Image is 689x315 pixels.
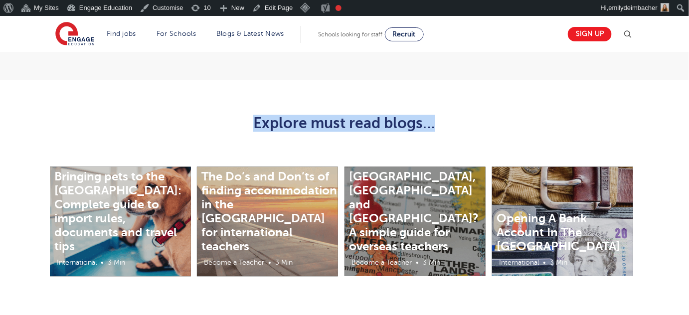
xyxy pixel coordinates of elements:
[55,22,94,47] img: Engage Education
[55,170,182,254] a: Bringing pets to the [GEOGRAPHIC_DATA]: Complete guide to import rules, documents and travel tips
[568,27,612,41] a: Sign up
[275,257,294,269] li: 3 Min
[385,27,424,41] a: Recruit
[542,257,547,269] li: •
[349,142,479,254] a: What’s the difference between the [GEOGRAPHIC_DATA], [GEOGRAPHIC_DATA] and [GEOGRAPHIC_DATA]? A s...
[100,115,589,132] h2: Explore must read blogs…
[157,30,196,37] a: For Schools
[202,170,338,254] a: The Do’s and Don’ts of finding accommodation in the [GEOGRAPHIC_DATA] for international teachers
[107,30,136,37] a: Find jobs
[422,257,442,269] li: 3 Min
[609,4,658,11] span: emilydeimbacher
[495,257,540,269] li: International
[107,257,127,269] li: 3 Min
[52,257,98,269] li: International
[216,30,284,37] a: Blogs & Latest News
[549,257,569,269] li: 3 Min
[336,5,342,11] div: Focus keyphrase not set
[347,257,413,269] li: Become a Teacher
[415,257,420,269] li: •
[393,30,416,38] span: Recruit
[100,257,105,269] li: •
[319,31,383,38] span: Schools looking for staff
[199,257,266,269] li: Become a Teacher
[497,212,621,254] a: Opening A Bank Account In The [GEOGRAPHIC_DATA]
[268,257,273,269] li: •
